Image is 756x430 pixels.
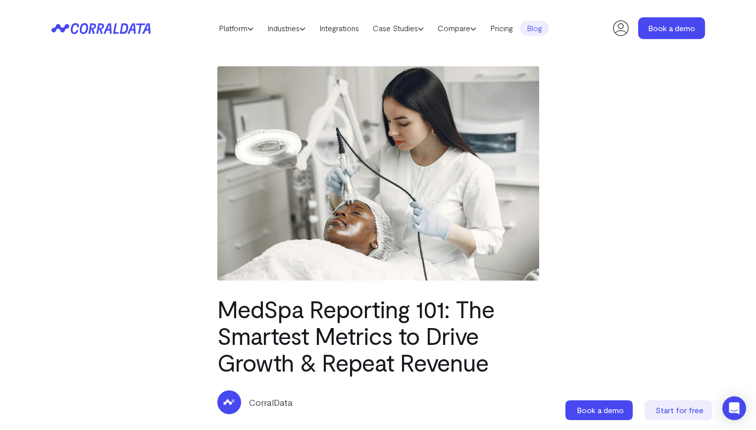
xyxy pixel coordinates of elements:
span: Start for free [655,405,704,415]
a: Case Studies [366,21,431,36]
a: Compare [431,21,483,36]
a: Platform [212,21,260,36]
a: Start for free [645,400,714,420]
a: Book a demo [638,17,705,39]
a: Integrations [312,21,366,36]
a: Book a demo [565,400,635,420]
a: Pricing [483,21,520,36]
span: Book a demo [577,405,624,415]
p: CorralData [249,396,293,409]
div: Open Intercom Messenger [722,396,746,420]
a: Blog [520,21,549,36]
h1: MedSpa Reporting 101: The Smartest Metrics to Drive Growth & Repeat Revenue [217,295,539,376]
a: Industries [260,21,312,36]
